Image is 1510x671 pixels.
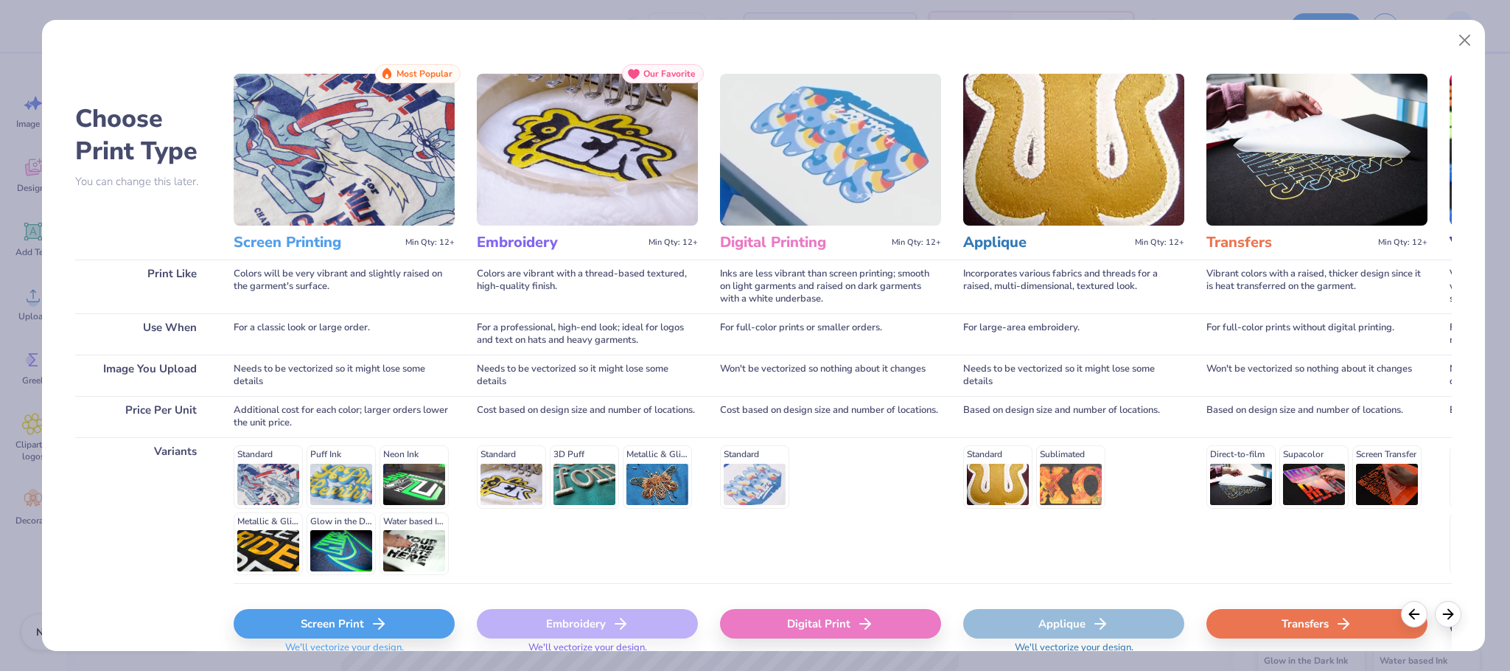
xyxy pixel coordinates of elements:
div: For full-color prints without digital printing. [1206,313,1427,355]
div: Cost based on design size and number of locations. [477,396,698,437]
div: Transfers [1206,609,1427,639]
div: Vibrant colors with a raised, thicker design since it is heat transferred on the garment. [1206,260,1427,313]
div: Price Per Unit [75,396,212,437]
img: Screen Printing [234,74,455,226]
span: Min Qty: 12+ [1135,237,1184,248]
div: Image You Upload [75,355,212,396]
h3: Transfers [1206,233,1372,252]
div: Cost based on design size and number of locations. [720,396,941,437]
span: Min Qty: 12+ [405,237,455,248]
div: Incorporates various fabrics and threads for a raised, multi-dimensional, textured look. [963,260,1184,313]
h3: Digital Printing [720,233,886,252]
div: Additional cost for each color; larger orders lower the unit price. [234,396,455,437]
div: For large-area embroidery. [963,313,1184,355]
p: You can change this later. [75,175,212,188]
img: Applique [963,74,1184,226]
span: Min Qty: 12+ [892,237,941,248]
h3: Screen Printing [234,233,399,252]
span: We'll vectorize your design. [522,642,653,663]
div: Applique [963,609,1184,639]
div: Colors are vibrant with a thread-based textured, high-quality finish. [477,260,698,313]
img: Transfers [1206,74,1427,226]
div: Based on design size and number of locations. [1206,396,1427,437]
div: Print Like [75,260,212,313]
span: Min Qty: 12+ [1378,237,1427,248]
span: We'll vectorize your design. [1009,642,1139,663]
h2: Choose Print Type [75,102,212,167]
div: Won't be vectorized so nothing about it changes [720,355,941,396]
span: Min Qty: 12+ [649,237,698,248]
div: Digital Print [720,609,941,639]
div: For a professional, high-end look; ideal for logos and text on hats and heavy garments. [477,313,698,355]
div: Needs to be vectorized so it might lose some details [477,355,698,396]
div: Needs to be vectorized so it might lose some details [963,355,1184,396]
h3: Applique [963,233,1129,252]
img: Digital Printing [720,74,941,226]
div: Variants [75,437,212,583]
div: Colors will be very vibrant and slightly raised on the garment's surface. [234,260,455,313]
div: Screen Print [234,609,455,639]
span: Our Favorite [643,69,696,79]
img: Embroidery [477,74,698,226]
div: Use When [75,313,212,355]
span: Most Popular [396,69,452,79]
div: For a classic look or large order. [234,313,455,355]
div: Based on design size and number of locations. [963,396,1184,437]
span: We'll vectorize your design. [279,642,410,663]
h3: Embroidery [477,233,643,252]
div: Needs to be vectorized so it might lose some details [234,355,455,396]
div: Won't be vectorized so nothing about it changes [1206,355,1427,396]
div: For full-color prints or smaller orders. [720,313,941,355]
div: Inks are less vibrant than screen printing; smooth on light garments and raised on dark garments ... [720,260,941,313]
div: Embroidery [477,609,698,639]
